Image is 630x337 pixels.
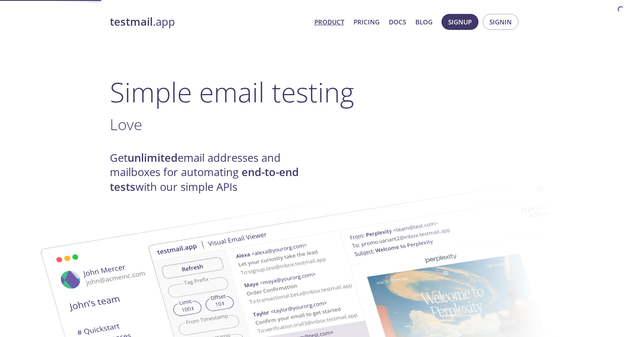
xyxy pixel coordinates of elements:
[128,150,178,165] strong: unlimited
[441,14,478,30] button: Signup
[314,16,344,27] a: Product
[489,16,512,27] span: Signin
[110,14,153,29] strong: testmail
[110,76,521,108] h1: Simple email testing
[110,151,315,194] h4: Get email addresses and mailboxes for automating with our simple APIs
[354,16,380,27] a: Pricing
[110,165,299,194] strong: end-to-end tests
[110,15,308,29] a: testmail.app
[415,16,433,27] a: Blog
[110,114,142,135] span: Love
[448,16,472,27] span: Signup
[389,16,406,27] a: Docs
[483,14,518,30] button: Signin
